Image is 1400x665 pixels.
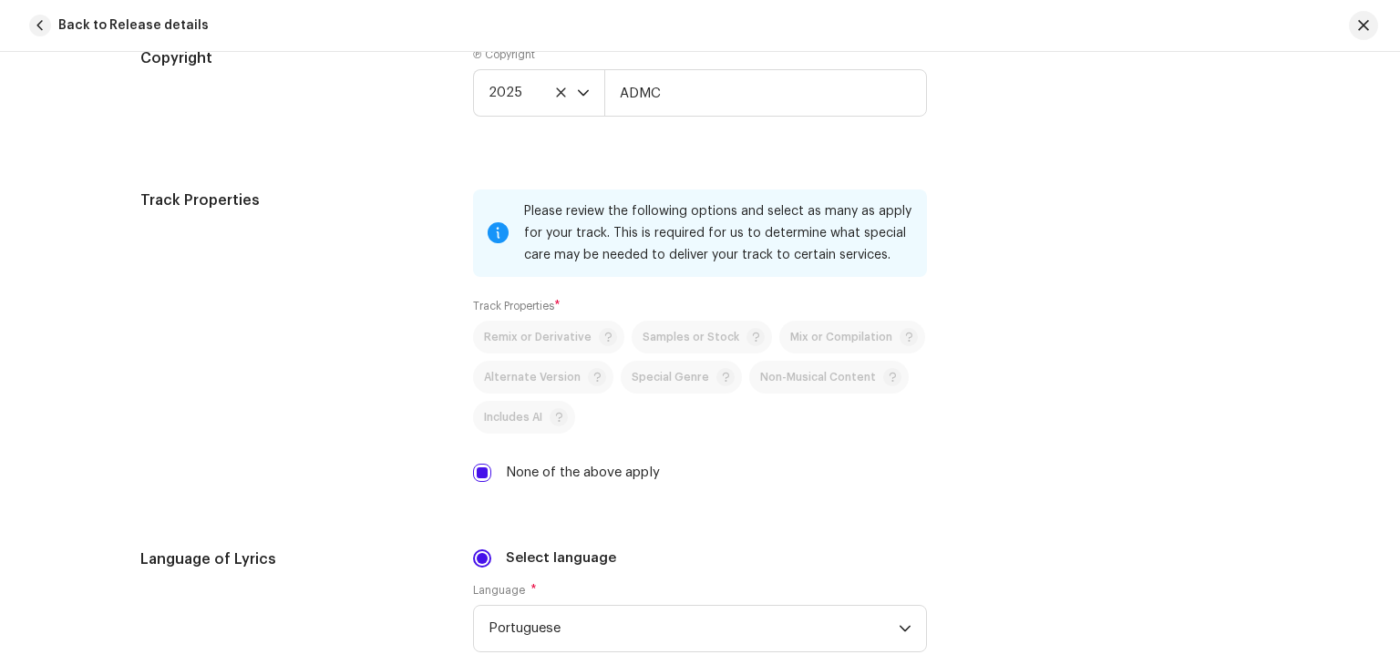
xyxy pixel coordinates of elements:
[524,200,912,266] div: Please review the following options and select as many as apply for your track. This is required ...
[899,606,911,651] div: dropdown trigger
[577,70,590,116] div: dropdown trigger
[473,47,535,62] label: Ⓟ Copyright
[473,583,537,598] label: Language
[473,299,561,313] label: Track Properties
[140,47,444,69] h5: Copyright
[604,69,927,117] input: e.g. Label LLC
[140,548,444,570] h5: Language of Lyrics
[489,606,899,651] span: Portuguese
[140,189,444,211] h5: Track Properties
[506,463,660,483] label: None of the above apply
[506,548,616,568] label: Select language
[489,70,577,116] span: 2025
